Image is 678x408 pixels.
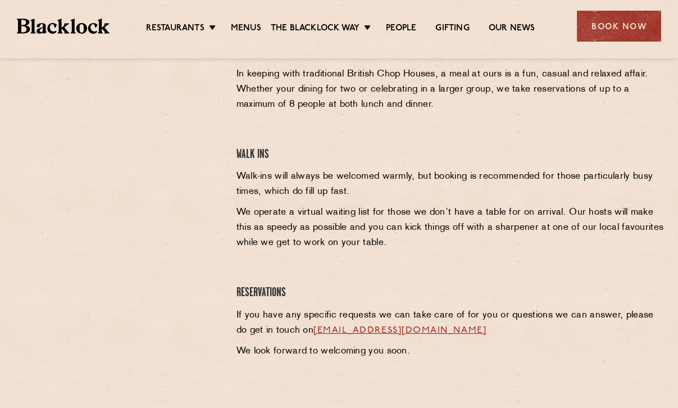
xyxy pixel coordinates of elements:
[17,19,110,34] img: BL_Textured_Logo-footer-cropped.svg
[577,11,661,42] div: Book Now
[271,23,360,35] a: The Blacklock Way
[313,326,486,335] a: [EMAIL_ADDRESS][DOMAIN_NAME]
[146,23,204,35] a: Restaurants
[236,147,664,162] h4: Walk Ins
[386,23,416,35] a: People
[489,23,535,35] a: Our News
[236,285,664,301] h4: Reservations
[231,23,261,35] a: Menus
[236,344,664,359] p: We look forward to welcoming you soon.
[236,205,664,251] p: We operate a virtual waiting list for those we don’t have a table for on arrival. Our hosts will ...
[236,308,664,338] p: If you have any specific requests we can take care of for you or questions we can answer, please ...
[236,67,664,112] p: In keeping with traditional British Chop Houses, a meal at ours is a fun, casual and relaxed affa...
[236,169,664,200] p: Walk-ins will always be welcomed warmly, but booking is recommended for those particularly busy t...
[54,30,180,200] iframe: OpenTable make booking widget
[435,23,469,35] a: Gifting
